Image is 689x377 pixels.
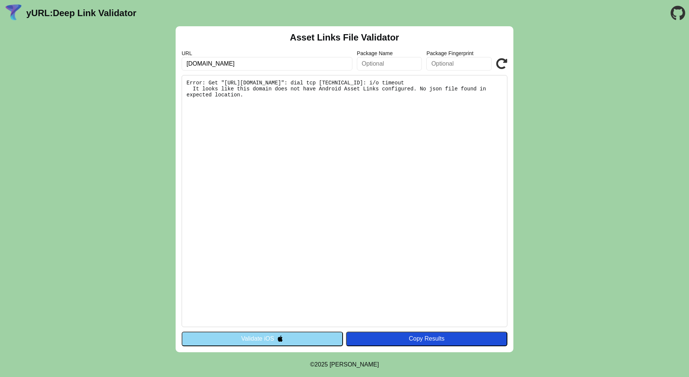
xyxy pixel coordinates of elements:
footer: © [310,352,379,377]
input: Required [182,57,352,71]
pre: Error: Get "[URL][DOMAIN_NAME]": dial tcp [TECHNICAL_ID]: i/o timeout It looks like this domain d... [182,75,507,327]
button: Validate iOS [182,332,343,346]
input: Optional [357,57,422,71]
img: yURL Logo [4,3,23,23]
label: Package Name [357,50,422,56]
input: Optional [426,57,492,71]
img: appleIcon.svg [277,335,283,342]
a: Michael Ibragimchayev's Personal Site [329,361,379,368]
label: URL [182,50,352,56]
a: yURL:Deep Link Validator [26,8,136,18]
h2: Asset Links File Validator [290,32,399,43]
label: Package Fingerprint [426,50,492,56]
div: Copy Results [350,335,504,342]
button: Copy Results [346,332,507,346]
span: 2025 [314,361,328,368]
